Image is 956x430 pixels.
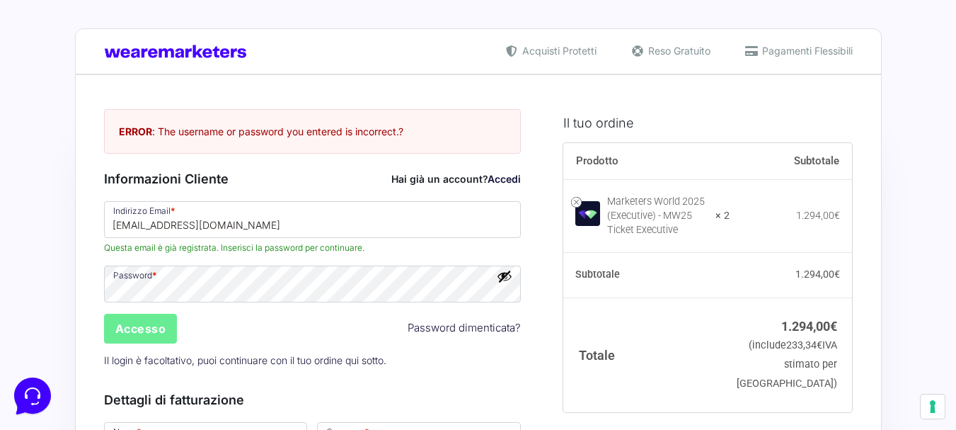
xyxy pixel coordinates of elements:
[32,206,231,220] input: Cerca un articolo...
[104,314,178,344] input: Accesso
[391,171,521,186] div: Hai già un account?
[104,390,522,409] h3: Dettagli di fatturazione
[497,268,512,284] button: Mostra password
[715,209,730,223] strong: × 2
[563,113,852,132] h3: Il tuo ordine
[563,253,730,298] th: Subtotale
[488,173,521,185] a: Accedi
[122,319,161,332] p: Messaggi
[781,319,837,334] bdi: 1.294,00
[68,79,96,108] img: dark
[92,128,209,139] span: Inizia una conversazione
[23,79,51,108] img: dark
[104,109,522,154] div: : The username or password you entered is incorrect. ?
[23,57,120,68] span: Le tue conversazioni
[519,43,597,58] span: Acquisti Protetti
[98,300,185,332] button: Messaggi
[23,119,260,147] button: Inizia una conversazione
[834,210,840,221] span: €
[759,43,853,58] span: Pagamenti Flessibili
[23,176,110,187] span: Trova una risposta
[817,339,822,351] span: €
[921,395,945,419] button: Le tue preferenze relative al consenso per le tecnologie di tracciamento
[11,300,98,332] button: Home
[645,43,710,58] span: Reso Gratuito
[11,11,238,34] h2: Ciao da Marketers 👋
[104,242,522,254] span: Questa email è già registrata. Inserisci la password per continuare.
[45,79,74,108] img: dark
[104,169,522,188] h3: Informazioni Cliente
[730,143,853,180] th: Subtotale
[563,298,730,412] th: Totale
[185,300,272,332] button: Aiuto
[99,346,526,375] p: Il login è facoltativo, puoi continuare con il tuo ordine qui sotto.
[607,195,706,237] div: Marketers World 2025 (Executive) - MW25 Ticket Executive
[737,339,837,390] small: (include IVA stimato per [GEOGRAPHIC_DATA])
[834,268,840,280] span: €
[104,201,522,238] input: Indirizzo Email *
[795,268,840,280] bdi: 1.294,00
[575,201,600,226] img: Marketers World 2025 (Executive) - MW25 Ticket Executive
[11,375,54,417] iframe: Customerly Messenger Launcher
[796,210,840,221] bdi: 1.294,00
[119,125,152,137] strong: ERROR
[786,339,822,351] span: 233,34
[830,319,837,334] span: €
[218,319,238,332] p: Aiuto
[563,143,730,180] th: Prodotto
[408,320,521,336] a: Password dimenticata?
[151,176,260,187] a: Apri Centro Assistenza
[42,319,67,332] p: Home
